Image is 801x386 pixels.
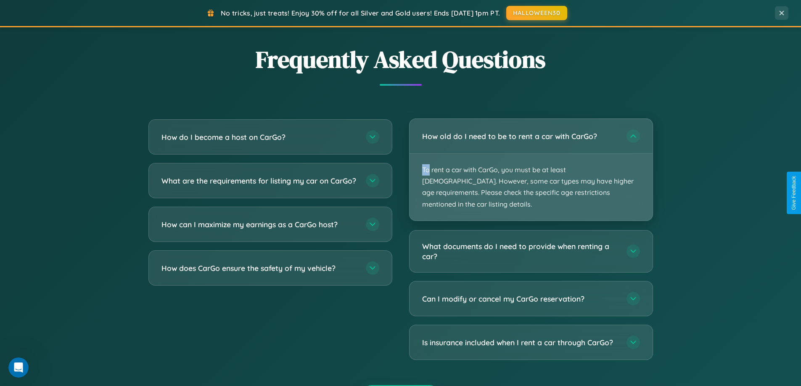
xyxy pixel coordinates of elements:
[422,337,618,348] h3: Is insurance included when I rent a car through CarGo?
[161,132,357,142] h3: How do I become a host on CarGo?
[8,357,29,378] iframe: Intercom live chat
[422,241,618,262] h3: What documents do I need to provide when renting a car?
[148,43,653,76] h2: Frequently Asked Questions
[506,6,567,20] button: HALLOWEEN30
[161,219,357,230] h3: How can I maximize my earnings as a CarGo host?
[221,9,500,17] span: No tricks, just treats! Enjoy 30% off for all Silver and Gold users! Ends [DATE] 1pm PT.
[791,176,797,210] div: Give Feedback
[410,154,653,221] p: To rent a car with CarGo, you must be at least [DEMOGRAPHIC_DATA]. However, some car types may ha...
[161,263,357,273] h3: How does CarGo ensure the safety of my vehicle?
[422,294,618,304] h3: Can I modify or cancel my CarGo reservation?
[161,176,357,186] h3: What are the requirements for listing my car on CarGo?
[422,131,618,142] h3: How old do I need to be to rent a car with CarGo?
